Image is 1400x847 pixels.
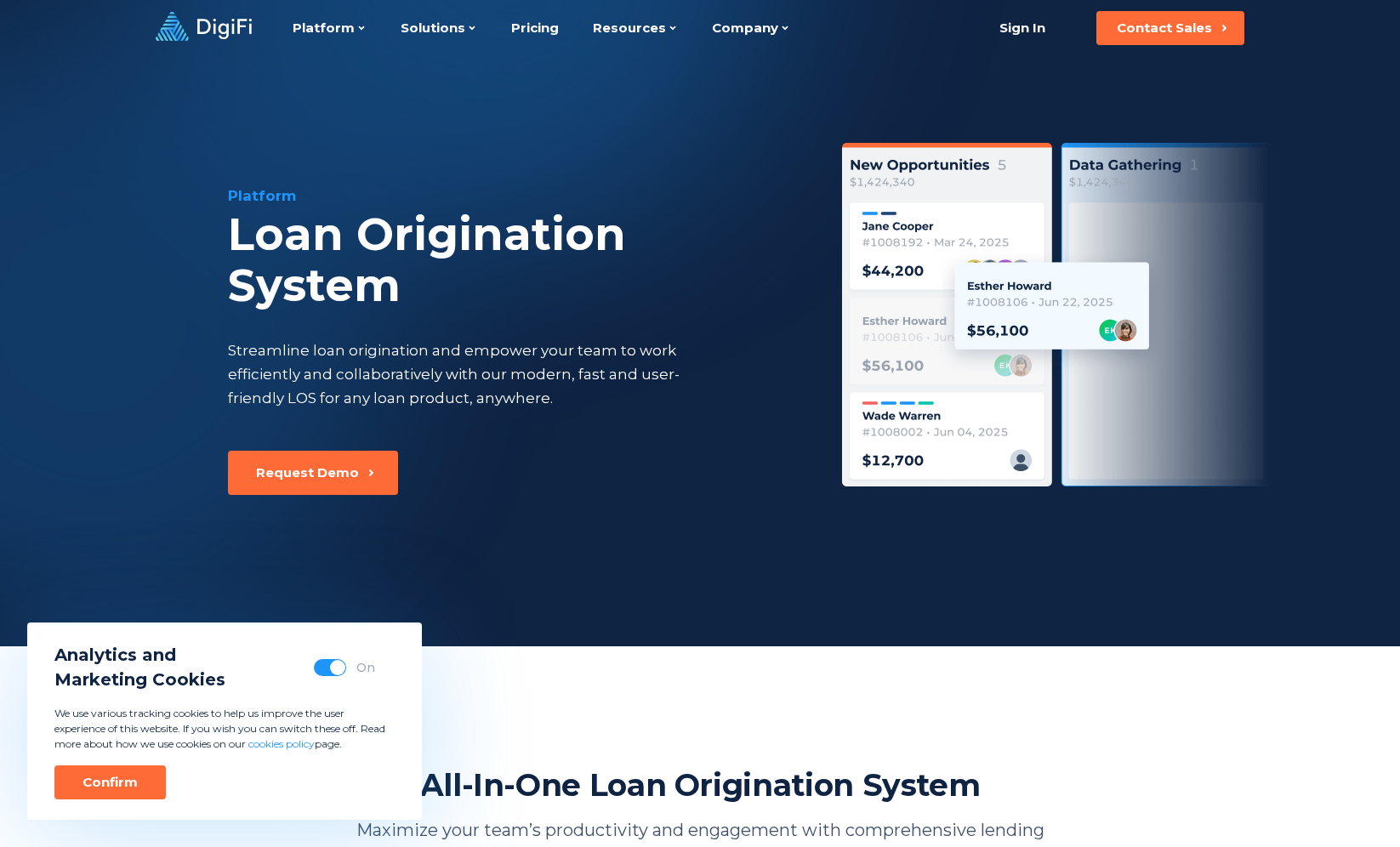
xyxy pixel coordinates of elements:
[228,338,711,410] div: Streamline loan origination and empower your team to work efficiently and collaboratively with ou...
[978,11,1066,45] a: Sign In
[356,659,375,676] div: On
[228,185,800,206] div: Platform
[83,774,138,791] div: Confirm
[54,706,395,752] p: We use various tracking cookies to help us improve the user experience of this website. If you wi...
[54,643,225,668] span: Analytics and
[228,451,398,495] button: Request Demo
[54,668,225,692] span: Marketing Cookies
[256,464,359,481] div: Request Demo
[420,765,981,804] h2: All-In-One Loan Origination System
[54,765,166,799] button: Confirm
[248,737,315,750] a: cookies policy
[228,209,800,311] div: Loan Origination System
[1117,20,1212,37] div: Contact Sales
[1096,11,1244,45] button: Contact Sales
